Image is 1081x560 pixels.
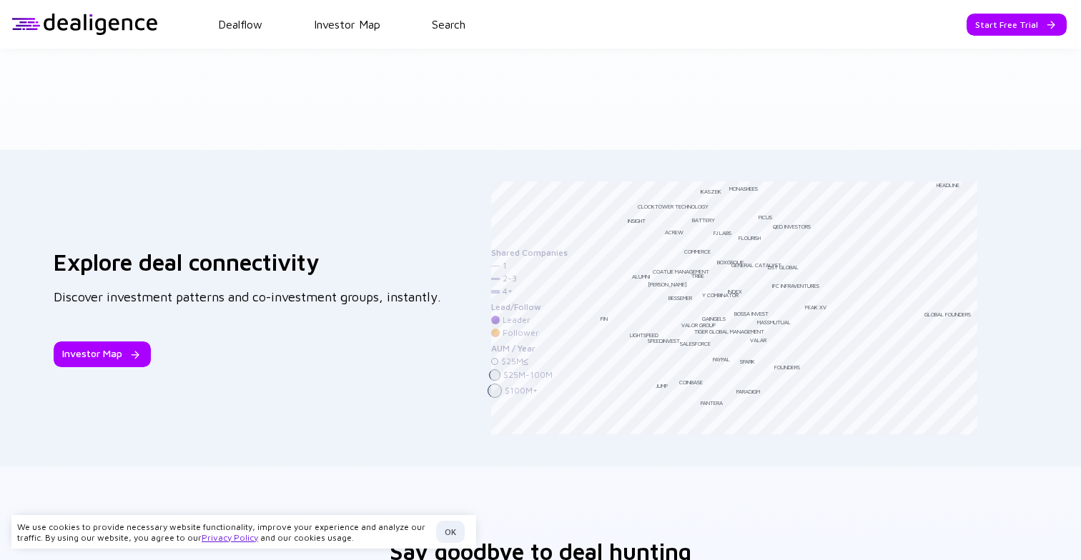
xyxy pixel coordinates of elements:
[684,248,711,255] div: Commerce
[713,356,730,363] div: PayPal
[924,311,971,318] div: Global Founders
[805,304,826,311] div: Peak XV
[729,185,758,192] div: Monashees
[692,216,715,224] div: Battery
[701,188,721,195] div: KaszeK
[702,291,739,299] div: Y Combinator
[681,321,716,329] div: Valor Group
[218,18,262,31] a: Dealflow
[436,521,465,543] button: OK
[691,272,704,279] div: Tribe
[750,336,766,344] div: Valar
[638,203,709,210] div: Clocktower Technology
[680,340,711,347] div: Salesforce
[665,229,683,236] div: ACrew
[739,234,761,241] div: Flourish
[714,229,731,236] div: FJ Labs
[768,264,799,271] div: DST Global
[17,521,430,543] div: We use cookies to provide necessary website functionality, improve your experience and analyze ou...
[694,328,764,335] div: Tiger Global Management
[630,331,658,339] div: Lightspeed
[648,281,687,288] div: [PERSON_NAME]
[601,315,608,322] div: Fin
[679,379,703,386] div: Coinbase
[731,261,781,269] div: General Catalyst
[736,388,760,395] div: Paradigm
[728,288,742,295] div: Index
[702,315,726,322] div: Gaingels
[701,399,723,406] div: Pantera
[937,181,959,189] div: Headline
[628,217,646,224] div: Insight
[432,18,465,31] a: Search
[54,249,441,276] h3: Explore deal connectivity
[759,214,772,221] div: Picus
[202,532,258,543] a: Privacy Policy
[632,273,650,280] div: Alumni
[757,319,791,326] div: MassMutual
[668,294,692,301] div: Bessemer
[656,382,668,389] div: Jump
[54,341,151,367] button: Investor Map
[653,268,709,275] div: Coatue Management
[773,223,811,230] div: QED Investors
[967,14,1067,36] button: Start Free Trial
[740,358,755,365] div: Spark
[774,364,800,371] div: Founders
[54,289,441,304] span: Discover investment patterns and co-investment groups, instantly.
[648,337,680,344] div: Speedinvest
[734,310,769,317] div: Bossa Invest
[314,18,380,31] a: Investor Map
[717,259,744,266] div: BoxGroup
[772,282,819,289] div: IFC InfraVentures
